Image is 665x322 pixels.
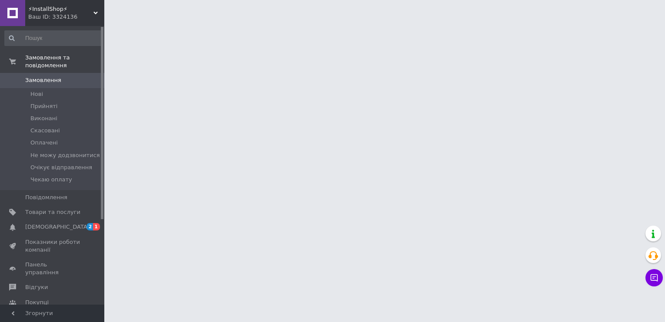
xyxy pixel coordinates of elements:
[93,223,100,230] span: 1
[25,54,104,69] span: Замовлення та повідомлення
[30,139,58,147] span: Оплачені
[30,115,57,122] span: Виконані
[30,90,43,98] span: Нові
[25,194,67,201] span: Повідомлення
[86,223,93,230] span: 2
[28,5,93,13] span: ⚡InstallShop⚡
[28,13,104,21] div: Ваш ID: 3324136
[25,283,48,291] span: Відгуки
[30,164,92,171] span: Очікує відправлення
[25,299,49,306] span: Покупці
[25,208,80,216] span: Товари та послуги
[645,269,663,286] button: Чат з покупцем
[25,76,61,84] span: Замовлення
[30,127,60,135] span: Скасовані
[25,238,80,254] span: Показники роботи компанії
[25,261,80,276] span: Панель управління
[30,102,57,110] span: Прийняті
[4,30,103,46] input: Пошук
[30,151,100,159] span: Не можу додзвонитися
[25,223,90,231] span: [DEMOGRAPHIC_DATA]
[30,176,72,184] span: Чекаю оплату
